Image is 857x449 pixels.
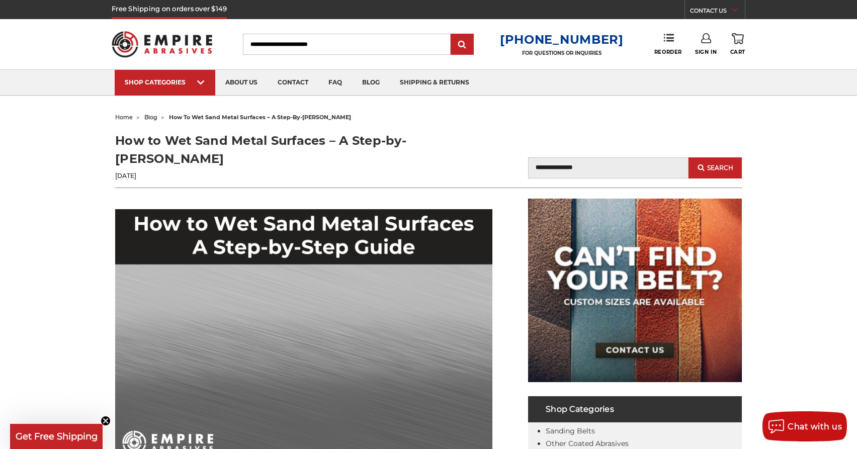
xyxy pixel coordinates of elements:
[500,32,624,47] a: [PHONE_NUMBER]
[500,50,624,56] p: FOR QUESTIONS OR INQUIRIES
[352,70,390,96] a: blog
[112,25,212,64] img: Empire Abrasives
[452,35,472,55] input: Submit
[695,49,717,55] span: Sign In
[528,396,742,422] h4: Shop Categories
[268,70,318,96] a: contact
[654,49,682,55] span: Reorder
[318,70,352,96] a: faq
[10,424,103,449] div: Get Free ShippingClose teaser
[690,5,745,19] a: CONTACT US
[546,426,595,435] a: Sanding Belts
[115,132,428,168] h1: How to Wet Sand Metal Surfaces – A Step-by-[PERSON_NAME]
[528,199,742,382] img: promo banner for custom belts.
[115,114,133,121] a: home
[115,171,428,181] p: [DATE]
[101,416,111,426] button: Close teaser
[169,114,351,121] span: how to wet sand metal surfaces – a step-by-[PERSON_NAME]
[788,422,842,431] span: Chat with us
[730,33,745,55] a: Cart
[390,70,479,96] a: shipping & returns
[144,114,157,121] a: blog
[730,49,745,55] span: Cart
[654,33,682,55] a: Reorder
[215,70,268,96] a: about us
[16,431,98,442] span: Get Free Shipping
[762,411,847,441] button: Chat with us
[546,439,629,448] a: Other Coated Abrasives
[125,78,205,86] div: SHOP CATEGORIES
[707,164,733,171] span: Search
[689,157,742,178] button: Search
